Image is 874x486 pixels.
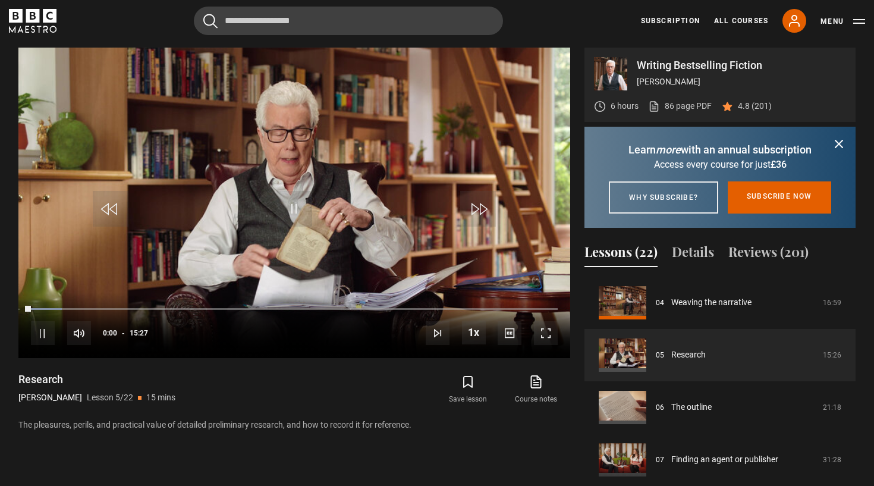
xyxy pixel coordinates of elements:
[18,48,570,358] video-js: Video Player
[671,401,712,413] a: The outline
[584,242,658,267] button: Lessons (22)
[671,349,706,361] a: Research
[637,76,846,88] p: [PERSON_NAME]
[434,372,502,407] button: Save lesson
[462,321,486,344] button: Playback Rate
[194,7,503,35] input: Search
[738,100,772,112] p: 4.8 (201)
[498,321,521,345] button: Captions
[67,321,91,345] button: Mute
[609,181,718,214] a: Why subscribe?
[672,242,714,267] button: Details
[9,9,56,33] svg: BBC Maestro
[122,329,125,337] span: -
[656,143,681,156] i: more
[203,14,218,29] button: Submit the search query
[534,321,558,345] button: Fullscreen
[611,100,639,112] p: 6 hours
[671,453,778,466] a: Finding an agent or publisher
[599,158,841,172] p: Access every course for just
[18,419,570,431] p: The pleasures, perils, and practical value of detailed preliminary research, and how to record it...
[103,322,117,344] span: 0:00
[426,321,449,345] button: Next Lesson
[641,15,700,26] a: Subscription
[146,391,175,404] p: 15 mins
[31,308,558,311] div: Progress Bar
[771,159,787,170] span: £36
[18,391,82,404] p: [PERSON_NAME]
[31,321,55,345] button: Pause
[820,15,865,27] button: Toggle navigation
[714,15,768,26] a: All Courses
[87,391,133,404] p: Lesson 5/22
[648,100,712,112] a: 86 page PDF
[728,242,809,267] button: Reviews (201)
[671,296,752,309] a: Weaving the narrative
[728,181,831,214] a: Subscribe now
[130,322,148,344] span: 15:27
[637,60,846,71] p: Writing Bestselling Fiction
[502,372,570,407] a: Course notes
[18,372,175,387] h1: Research
[599,142,841,158] p: Learn with an annual subscription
